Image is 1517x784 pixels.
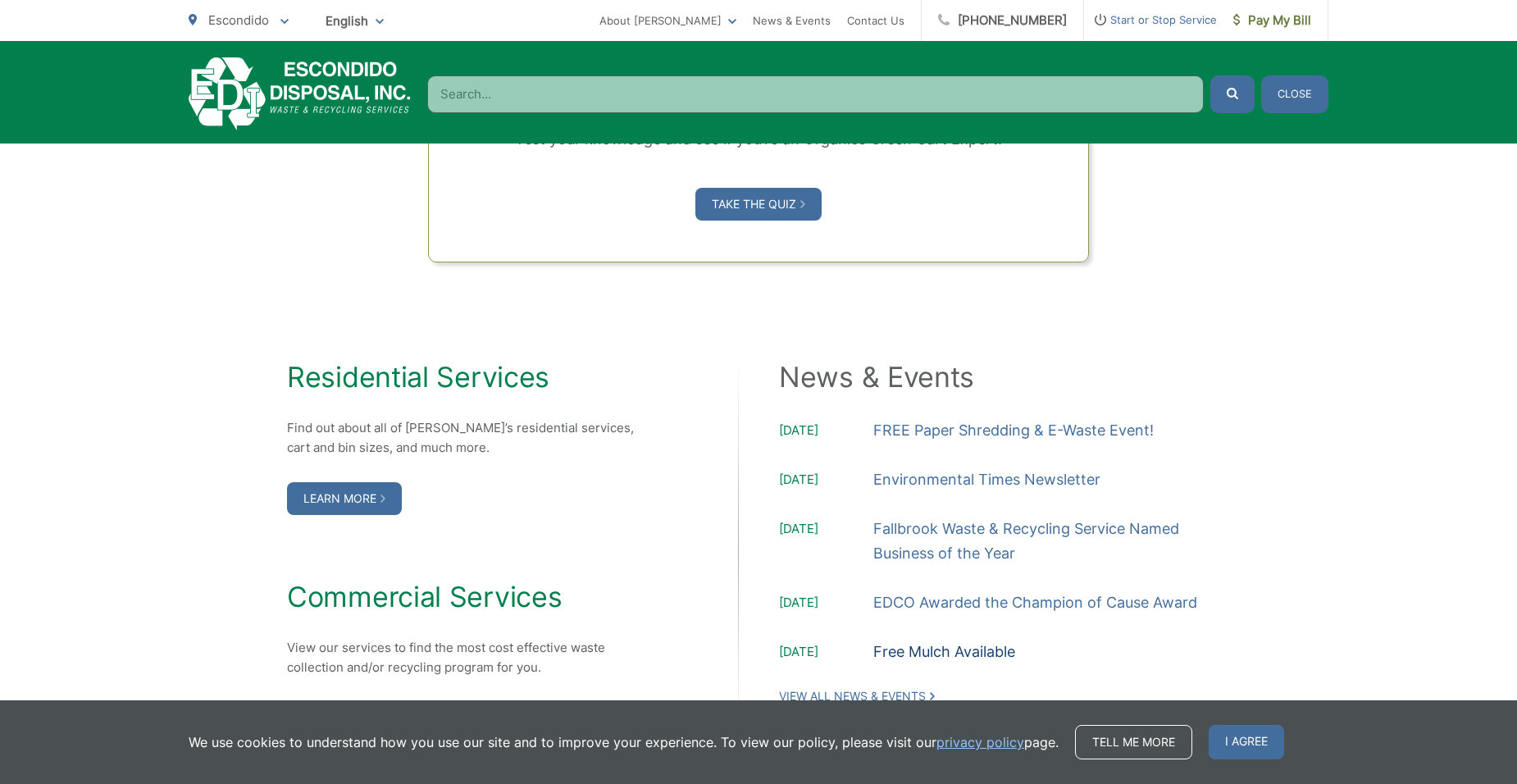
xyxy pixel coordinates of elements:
h2: News & Events [779,361,1230,394]
p: View our services to find the most cost effective waste collection and/or recycling program for you. [287,638,640,677]
a: FREE Paper Shredding & E-Waste Event! [873,418,1154,443]
span: [DATE] [779,519,873,566]
span: I agree [1209,725,1284,759]
h2: Residential Services [287,361,640,394]
a: Tell me more [1075,725,1192,759]
span: Escondido [208,12,269,28]
a: Take the Quiz [695,188,822,221]
a: News & Events [753,11,831,30]
span: [DATE] [779,470,873,492]
p: We use cookies to understand how you use our site and to improve your experience. To view our pol... [189,732,1059,752]
a: EDCD logo. Return to the homepage. [189,57,411,130]
p: Find out about all of [PERSON_NAME]’s residential services, cart and bin sizes, and much more. [287,418,640,458]
span: [DATE] [779,642,873,664]
a: Environmental Times Newsletter [873,467,1100,492]
span: [DATE] [779,593,873,615]
input: Search [427,75,1204,113]
button: Close [1261,75,1328,113]
a: About [PERSON_NAME] [599,11,736,30]
a: Fallbrook Waste & Recycling Service Named Business of the Year [873,517,1230,566]
button: Submit the search query. [1210,75,1255,113]
a: View All News & Events [779,689,935,704]
a: Contact Us [847,11,904,30]
h2: Commercial Services [287,581,640,613]
a: Learn More [287,482,402,515]
span: [DATE] [779,421,873,443]
span: English [313,7,396,35]
a: EDCO Awarded the Champion of Cause Award [873,590,1197,615]
span: Pay My Bill [1233,11,1311,30]
a: privacy policy [936,732,1024,752]
a: Free Mulch Available [873,640,1015,664]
